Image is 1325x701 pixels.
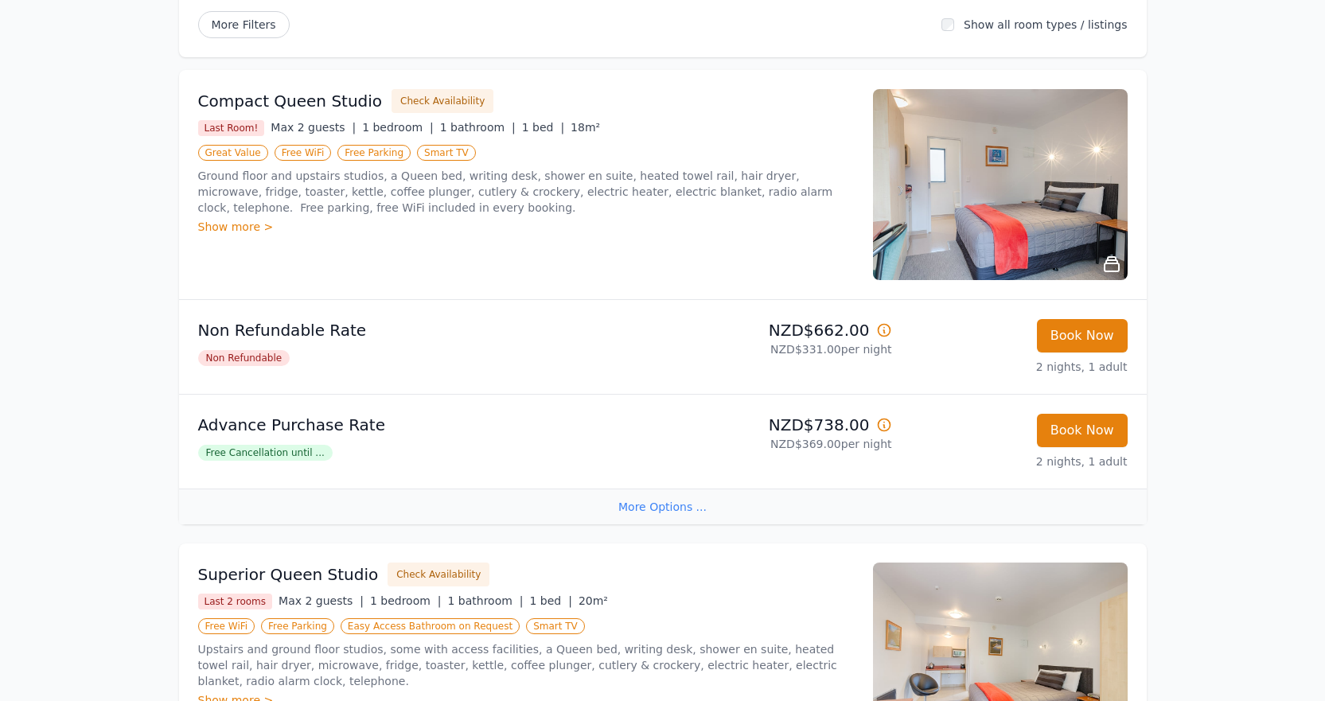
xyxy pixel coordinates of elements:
p: NZD$662.00 [669,319,892,341]
button: Check Availability [392,89,493,113]
span: More Filters [198,11,290,38]
h3: Compact Queen Studio [198,90,383,112]
p: Non Refundable Rate [198,319,657,341]
span: 18m² [571,121,600,134]
p: NZD$369.00 per night [669,436,892,452]
span: Smart TV [417,145,476,161]
span: Max 2 guests | [279,594,364,607]
p: Ground floor and upstairs studios, a Queen bed, writing desk, shower en suite, heated towel rail,... [198,168,854,216]
label: Show all room types / listings [964,18,1127,31]
span: 1 bathroom | [447,594,523,607]
button: Book Now [1037,414,1128,447]
span: 20m² [579,594,608,607]
button: Book Now [1037,319,1128,352]
span: 1 bedroom | [362,121,434,134]
span: 1 bed | [522,121,564,134]
p: 2 nights, 1 adult [905,454,1128,469]
span: Last Room! [198,120,265,136]
span: Free WiFi [198,618,255,634]
p: Advance Purchase Rate [198,414,657,436]
button: Check Availability [388,563,489,586]
span: Max 2 guests | [271,121,356,134]
span: Last 2 rooms [198,594,273,609]
span: Free Parking [261,618,334,634]
span: Free Cancellation until ... [198,445,333,461]
p: Upstairs and ground floor studios, some with access facilities, a Queen bed, writing desk, shower... [198,641,854,689]
div: More Options ... [179,489,1147,524]
span: Non Refundable [198,350,290,366]
span: 1 bed | [530,594,572,607]
h3: Superior Queen Studio [198,563,379,586]
span: Easy Access Bathroom on Request [341,618,520,634]
p: NZD$331.00 per night [669,341,892,357]
span: Free Parking [337,145,411,161]
p: 2 nights, 1 adult [905,359,1128,375]
div: Show more > [198,219,854,235]
span: Free WiFi [275,145,332,161]
span: 1 bathroom | [440,121,516,134]
span: 1 bedroom | [370,594,442,607]
p: NZD$738.00 [669,414,892,436]
span: Smart TV [526,618,585,634]
span: Great Value [198,145,268,161]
